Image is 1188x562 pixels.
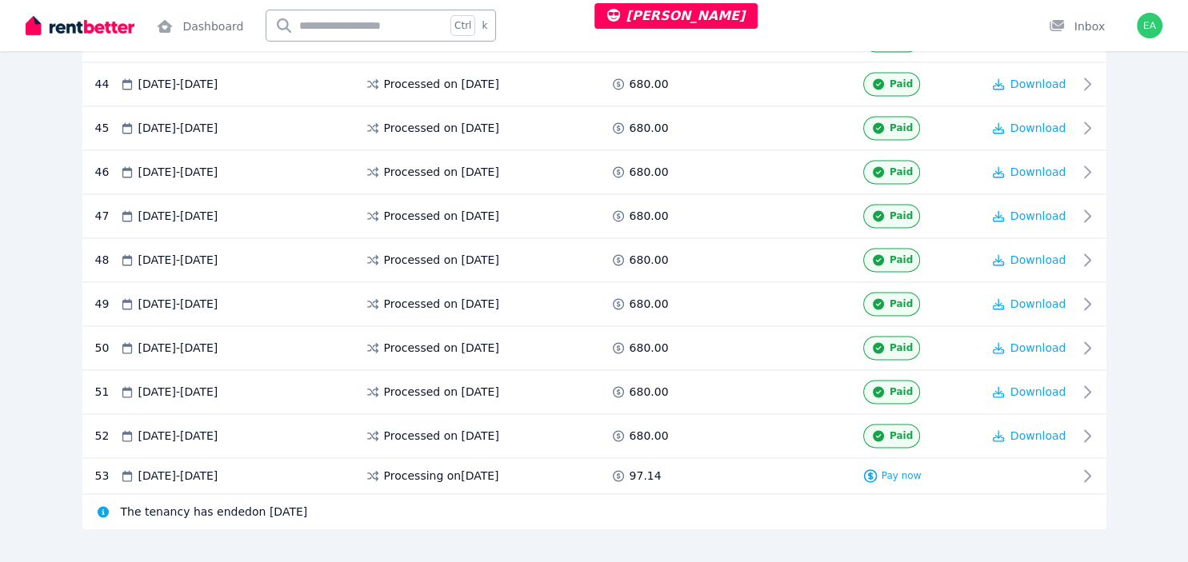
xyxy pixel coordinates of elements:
span: Pay now [882,469,922,482]
span: 680.00 [630,164,669,180]
div: 49 [95,292,119,316]
div: 52 [95,424,119,448]
div: 51 [95,380,119,404]
span: 680.00 [630,120,669,136]
div: 45 [95,116,119,140]
span: [DATE] - [DATE] [138,384,218,400]
span: 97.14 [630,468,662,484]
div: 50 [95,336,119,360]
div: 44 [95,72,119,96]
span: Processed on [DATE] [384,120,499,136]
span: [DATE] - [DATE] [138,468,218,484]
button: Download [993,164,1066,180]
span: Processed on [DATE] [384,384,499,400]
div: 53 [95,468,119,484]
span: Download [1010,209,1066,222]
span: 680.00 [630,296,669,312]
span: 680.00 [630,208,669,224]
span: Download [1010,429,1066,442]
button: Download [993,340,1066,356]
span: [DATE] - [DATE] [138,340,218,356]
span: Processed on [DATE] [384,208,499,224]
span: Ctrl [450,15,475,36]
span: Download [1010,253,1066,266]
button: Download [993,208,1066,224]
span: Paid [890,385,913,398]
span: Download [1010,78,1066,90]
div: 48 [95,248,119,272]
span: The tenancy has ended on [DATE] [121,504,308,520]
span: Download [1010,165,1066,178]
span: Paid [890,297,913,310]
span: [PERSON_NAME] [607,8,746,23]
span: Download [1010,385,1066,398]
span: [DATE] - [DATE] [138,120,218,136]
span: Paid [890,209,913,222]
span: [DATE] - [DATE] [138,296,218,312]
span: k [482,19,487,32]
span: Processed on [DATE] [384,76,499,92]
span: Paid [890,253,913,266]
span: Paid [890,78,913,90]
button: Download [993,76,1066,92]
button: Download [993,296,1066,312]
span: Download [1010,122,1066,134]
span: 680.00 [630,340,669,356]
span: [DATE] - [DATE] [138,164,218,180]
span: 680.00 [630,76,669,92]
span: Paid [890,341,913,354]
div: Inbox [1049,18,1105,34]
span: [DATE] - [DATE] [138,428,218,444]
button: Download [993,384,1066,400]
span: 680.00 [630,428,669,444]
span: Processed on [DATE] [384,164,499,180]
img: RentBetter [26,14,134,38]
span: Processed on [DATE] [384,340,499,356]
span: [DATE] - [DATE] [138,252,218,268]
span: Processed on [DATE] [384,428,499,444]
span: Paid [890,165,913,178]
span: Processing on [DATE] [384,468,499,484]
span: 680.00 [630,384,669,400]
div: 46 [95,160,119,184]
span: Download [1010,297,1066,310]
span: [DATE] - [DATE] [138,76,218,92]
span: Paid [890,429,913,442]
span: Processed on [DATE] [384,252,499,268]
div: 47 [95,204,119,228]
span: Download [1010,341,1066,354]
span: [DATE] - [DATE] [138,208,218,224]
button: Download [993,120,1066,136]
span: 680.00 [630,252,669,268]
span: Paid [890,122,913,134]
button: Download [993,252,1066,268]
span: Processed on [DATE] [384,296,499,312]
img: earl@rentbetter.com.au [1137,13,1162,38]
button: Download [993,428,1066,444]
